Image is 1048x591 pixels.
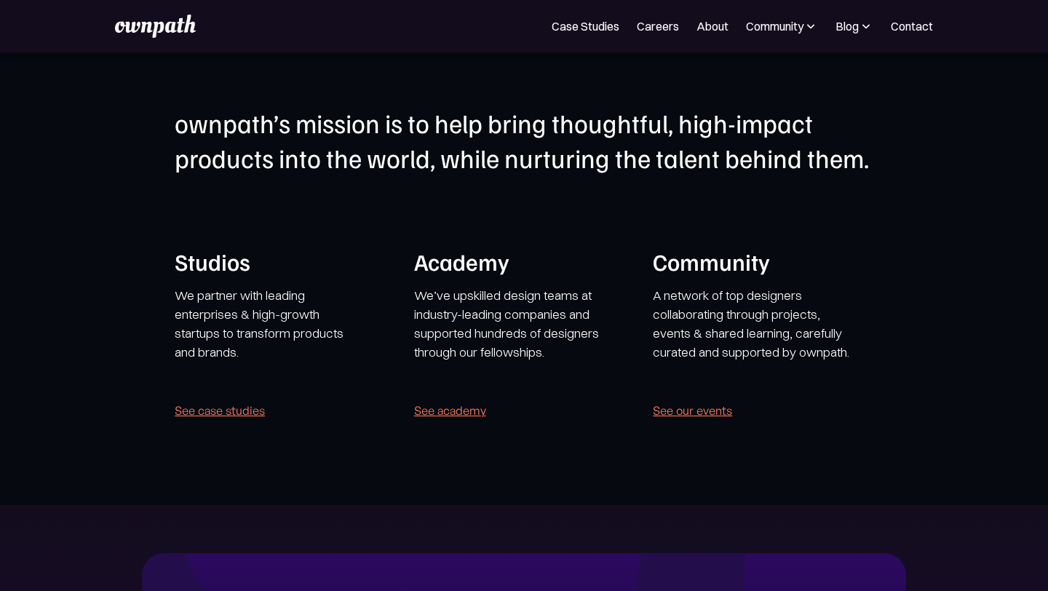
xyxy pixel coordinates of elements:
a: Careers [637,17,679,35]
a: See academy [414,400,486,421]
h1: Community [653,246,859,277]
a: Contact [891,17,933,35]
div: Blog [835,17,859,35]
a: See case studies [175,400,265,421]
div: Community [746,17,803,35]
div: Community [746,17,818,35]
p: A network of top designers collaborating through projects, events & shared learning, carefully cu... [653,286,859,362]
a: About [696,17,729,35]
h1: Academy [414,246,620,277]
p: We’ve upskilled design teams at industry-leading companies and supported hundreds of designers th... [414,286,620,362]
p: We partner with leading enterprises & high-growth startups to transform products and brands. ‍ [175,286,360,381]
a: Case Studies [552,17,619,35]
h1: ownpath’s mission is to help bring thoughtful, high-impact products into the world, while nurturi... [175,106,873,176]
a: See our events [653,400,732,421]
h1: Studios [175,246,381,277]
div: Blog [835,17,873,35]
